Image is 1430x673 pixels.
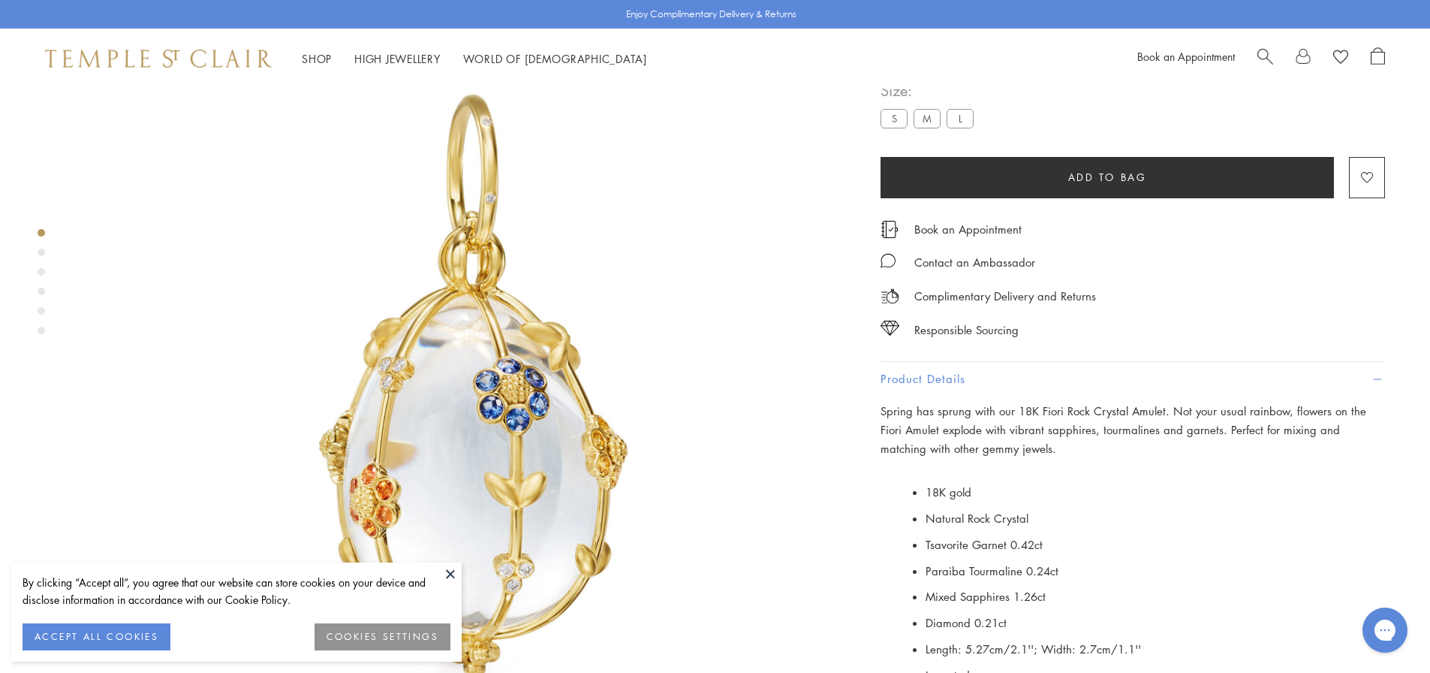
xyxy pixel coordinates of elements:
[881,253,896,268] img: MessageIcon-01_2.svg
[1371,47,1385,70] a: Open Shopping Bag
[926,610,1385,636] li: Diamond 0.21ct
[926,558,1385,584] li: Paraiba Tourmaline 0.24ct
[354,51,441,66] a: High JewelleryHigh Jewellery
[881,321,899,336] img: icon_sourcing.svg
[914,221,1022,237] a: Book an Appointment
[914,321,1019,340] div: Responsible Sourcing
[881,109,908,128] label: S
[881,362,1385,396] button: Product Details
[926,479,1385,506] li: 18K gold
[302,51,332,66] a: ShopShop
[881,402,1385,457] p: Spring has sprung with our 18K Fiori Rock Crystal Amulet. Not your usual rainbow, flowers on the ...
[1137,49,1235,64] a: Book an Appointment
[45,50,272,68] img: Temple St. Clair
[315,623,450,650] button: COOKIES SETTINGS
[1333,47,1348,70] a: View Wishlist
[1355,602,1415,658] iframe: Gorgias live chat messenger
[23,623,170,650] button: ACCEPT ALL COOKIES
[914,109,941,128] label: M
[914,287,1096,306] p: Complimentary Delivery and Returns
[23,574,450,608] div: By clicking “Accept all”, you agree that our website can store cookies on your device and disclos...
[881,78,980,103] span: Size:
[881,221,899,238] img: icon_appointment.svg
[926,584,1385,610] li: Mixed Sapphires 1.26ct
[914,253,1035,272] div: Contact an Ambassador
[463,51,647,66] a: World of [DEMOGRAPHIC_DATA]World of [DEMOGRAPHIC_DATA]
[881,157,1334,198] button: Add to bag
[626,7,796,22] p: Enjoy Complimentary Delivery & Returns
[1257,47,1273,70] a: Search
[947,109,974,128] label: L
[926,636,1385,662] li: Length: 5.27cm/2.1''; Width: 2.7cm/1.1''
[926,532,1385,558] li: Tsavorite Garnet 0.42ct
[38,225,45,346] div: Product gallery navigation
[881,287,899,306] img: icon_delivery.svg
[302,50,647,68] nav: Main navigation
[926,506,1385,532] li: Natural Rock Crystal
[1068,169,1147,186] span: Add to bag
